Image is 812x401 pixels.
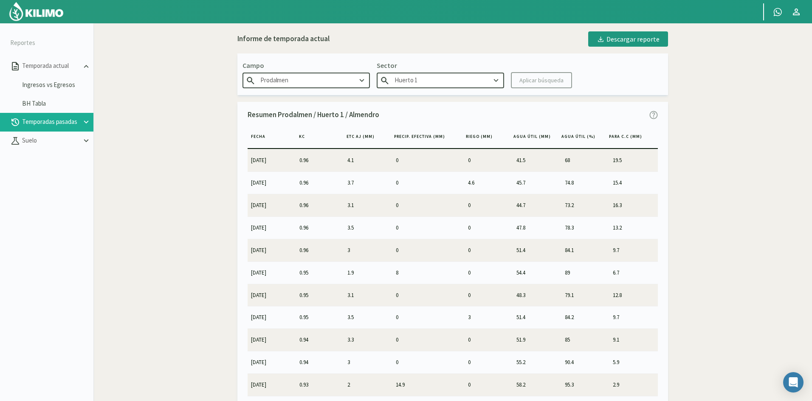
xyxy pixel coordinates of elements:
td: 15.4 [609,172,658,194]
td: 0.94 [296,351,344,373]
td: 51.4 [513,239,561,261]
td: 84.1 [561,239,610,261]
td: [DATE] [248,217,296,239]
td: 9.1 [609,329,658,351]
td: [DATE] [248,149,296,171]
td: 0.95 [296,261,344,283]
td: 3.5 [344,217,392,239]
td: 6.7 [609,261,658,283]
div: Open Intercom Messenger [783,372,804,393]
td: 0 [465,329,513,351]
td: 41.5 [513,149,561,171]
td: 47.8 [513,217,561,239]
div: Informe de temporada actual [237,34,330,45]
td: 0 [465,194,513,216]
td: 0.96 [296,172,344,194]
td: 4.6 [465,172,513,194]
td: 44.7 [513,194,561,216]
td: 3 [344,239,392,261]
td: [DATE] [248,374,296,396]
td: 0.96 [296,239,344,261]
td: 45.7 [513,172,561,194]
td: 0 [392,329,465,351]
a: Ingresos vs Egresos [22,81,93,89]
td: 3.1 [344,284,392,306]
td: 85 [561,329,610,351]
div: Descargar reporte [597,34,660,44]
td: 9.7 [609,306,658,328]
p: Resumen Prodalmen / Huerto 1 / Almendro [248,109,379,121]
td: 84.2 [561,306,610,328]
td: 0 [392,194,465,216]
td: 0 [392,149,465,171]
td: [DATE] [248,306,296,328]
td: 13.2 [609,217,658,239]
td: 0 [392,172,465,194]
th: ETc aj (MM) [343,130,391,149]
td: 78.3 [561,217,610,239]
td: 58.2 [513,374,561,396]
td: 0 [465,374,513,396]
td: 0.95 [296,284,344,306]
td: 19.5 [609,149,658,171]
td: [DATE] [248,172,296,194]
td: [DATE] [248,261,296,283]
td: 5.9 [609,351,658,373]
input: Escribe para buscar [377,73,504,88]
td: 0.96 [296,149,344,171]
td: 0 [465,261,513,283]
td: 9.7 [609,239,658,261]
p: Sector [377,60,504,70]
td: 3.3 [344,329,392,351]
td: 68 [561,149,610,171]
td: 54.4 [513,261,561,283]
td: 14.9 [392,374,465,396]
td: 3.1 [344,194,392,216]
td: 0 [392,284,465,306]
td: 89 [561,261,610,283]
th: KC [296,130,343,149]
td: 2.9 [609,374,658,396]
p: Temporada actual [20,61,82,71]
td: 55.2 [513,351,561,373]
td: 0 [392,217,465,239]
td: [DATE] [248,284,296,306]
td: 16.3 [609,194,658,216]
td: 51.4 [513,306,561,328]
td: 90.4 [561,351,610,373]
th: Precip. Efectiva (MM) [391,130,462,149]
th: Agua útil (MM) [510,130,558,149]
td: 3 [465,306,513,328]
td: 3.5 [344,306,392,328]
td: 2 [344,374,392,396]
td: 73.2 [561,194,610,216]
td: 48.3 [513,284,561,306]
td: 3.7 [344,172,392,194]
td: 0.95 [296,306,344,328]
td: 0 [392,351,465,373]
th: Riego (MM) [462,130,510,149]
td: 8 [392,261,465,283]
td: 0 [392,239,465,261]
th: Para C.C (MM) [606,130,654,149]
th: Agua Útil (%) [558,130,606,149]
th: Fecha [248,130,296,149]
td: [DATE] [248,239,296,261]
td: 0.96 [296,194,344,216]
td: 4.1 [344,149,392,171]
td: 0.96 [296,217,344,239]
td: 3 [344,351,392,373]
a: BH Tabla [22,100,93,107]
td: 1.9 [344,261,392,283]
td: 12.8 [609,284,658,306]
td: [DATE] [248,351,296,373]
button: Descargar reporte [588,31,668,47]
td: 0.93 [296,374,344,396]
td: 0 [465,284,513,306]
td: [DATE] [248,194,296,216]
td: 79.1 [561,284,610,306]
td: [DATE] [248,329,296,351]
input: Escribe para buscar [242,73,370,88]
td: 0 [465,217,513,239]
td: 95.3 [561,374,610,396]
